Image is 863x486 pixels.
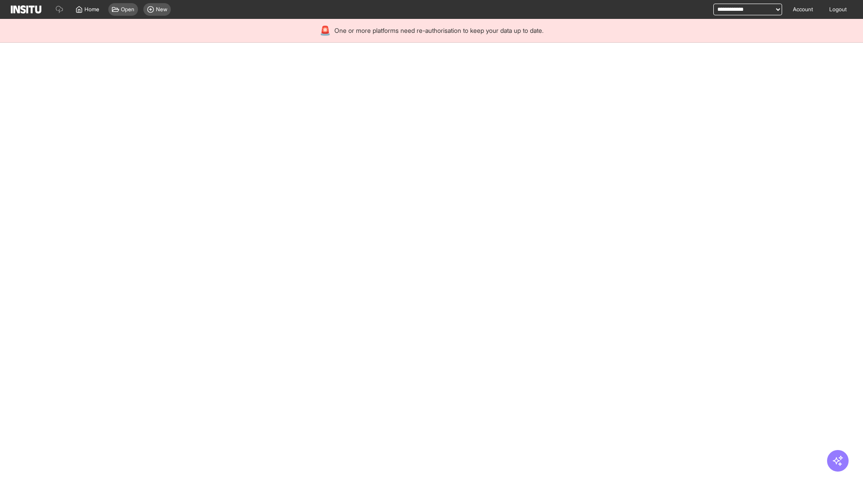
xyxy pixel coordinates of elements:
[85,6,99,13] span: Home
[334,26,543,35] span: One or more platforms need re-authorisation to keep your data up to date.
[320,24,331,37] div: 🚨
[11,5,41,13] img: Logo
[121,6,134,13] span: Open
[156,6,167,13] span: New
